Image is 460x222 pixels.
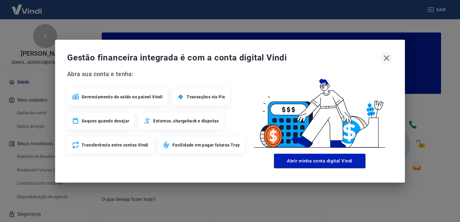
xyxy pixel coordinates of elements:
button: Abrir minha conta digital Vindi [274,154,365,168]
span: Gerenciamento do saldo no painel Vindi [82,94,163,100]
img: Good Billing [247,69,393,151]
span: Transferência entre contas Vindi [82,142,148,148]
span: Abra sua conta e tenha: [67,69,247,79]
span: Estornos, chargeback e disputas [153,118,219,124]
span: Transações via Pix [187,94,225,100]
span: Saques quando desejar [82,118,129,124]
span: Gestão financeira integrada é com a conta digital Vindi [67,52,380,64]
span: Facilidade em pagar faturas Tray [172,142,240,148]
